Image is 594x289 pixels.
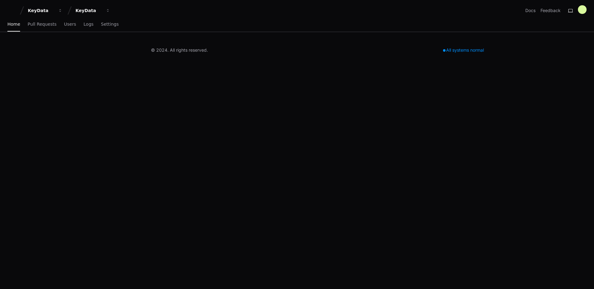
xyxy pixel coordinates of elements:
[101,22,118,26] span: Settings
[84,22,93,26] span: Logs
[64,22,76,26] span: Users
[525,7,536,14] a: Docs
[540,7,561,14] button: Feedback
[25,5,65,16] button: KeyData
[73,5,113,16] button: KeyData
[28,17,56,32] a: Pull Requests
[151,47,208,53] div: © 2024. All rights reserved.
[7,17,20,32] a: Home
[439,46,488,54] div: All systems normal
[84,17,93,32] a: Logs
[64,17,76,32] a: Users
[28,7,54,14] div: KeyData
[7,22,20,26] span: Home
[101,17,118,32] a: Settings
[75,7,102,14] div: KeyData
[28,22,56,26] span: Pull Requests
